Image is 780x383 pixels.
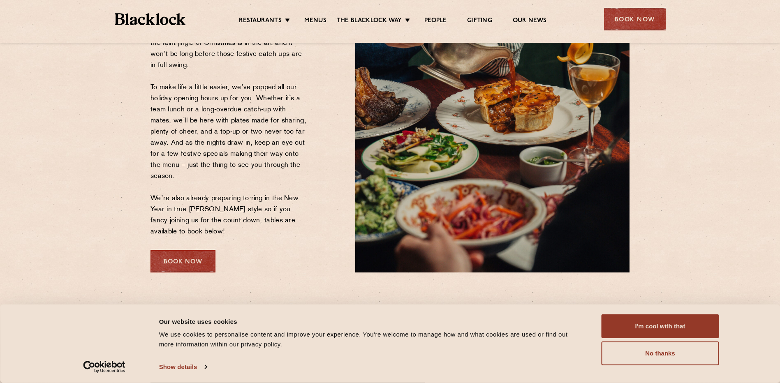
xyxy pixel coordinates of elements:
a: People [424,17,447,26]
a: Menus [304,17,326,26]
button: I'm cool with that [602,314,719,338]
div: Book Now [604,8,666,30]
div: Our website uses cookies [159,316,583,326]
button: No thanks [602,341,719,365]
a: Restaurants [239,17,282,26]
a: Usercentrics Cookiebot - opens in a new window [68,361,140,373]
img: BL_Textured_Logo-footer-cropped.svg [115,13,186,25]
a: The Blacklock Way [337,17,402,26]
p: We’re not quite dusting off the tinsel just yet, but the faint jingle of Christmas is in the air,... [150,27,308,238]
div: We use cookies to personalise content and improve your experience. You're welcome to manage how a... [159,330,583,349]
a: Gifting [467,17,492,26]
a: Our News [513,17,547,26]
div: Book Now [150,250,215,272]
a: Show details [159,361,207,373]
